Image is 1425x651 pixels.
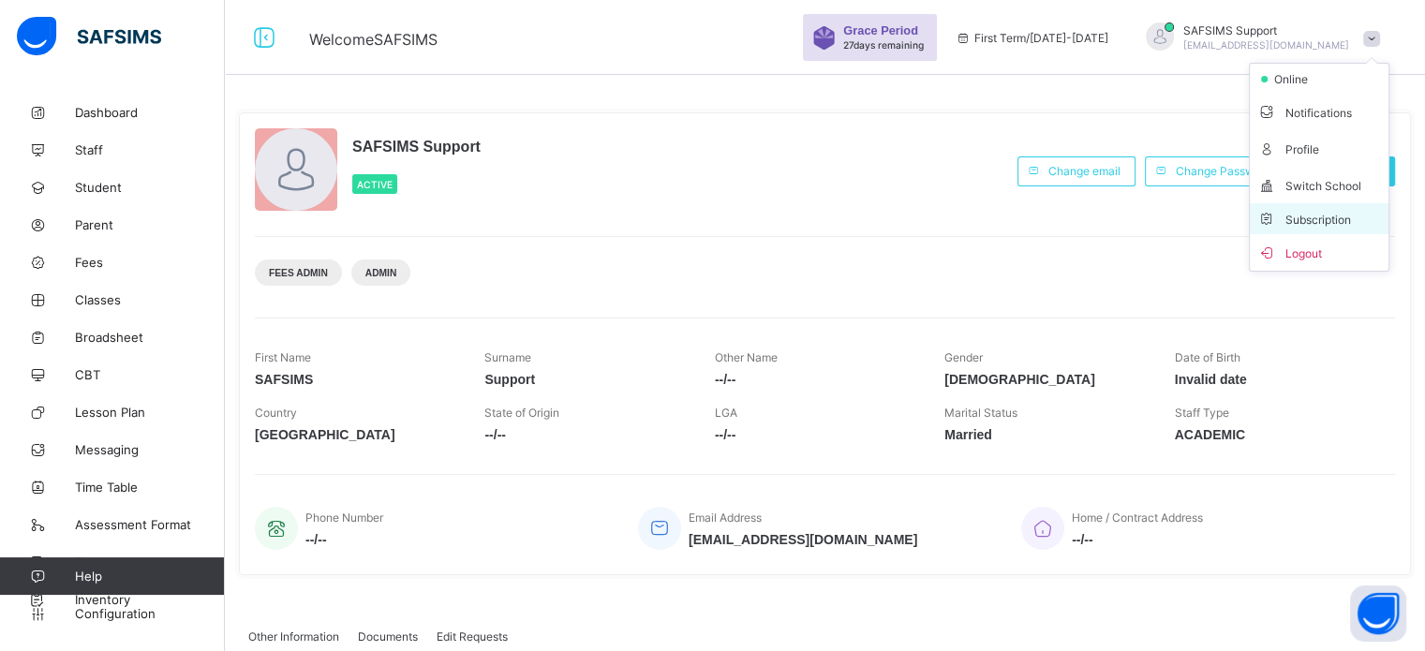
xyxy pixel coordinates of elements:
[484,350,531,364] span: Surname
[1272,72,1319,86] span: online
[17,17,161,56] img: safsims
[1257,138,1381,159] span: Profile
[75,217,225,232] span: Parent
[75,405,225,420] span: Lesson Plan
[843,39,924,51] span: 27 days remaining
[1048,164,1121,178] span: Change email
[358,629,418,644] span: Documents
[944,427,1146,442] span: Married
[484,372,686,387] span: Support
[715,350,778,364] span: Other Name
[484,406,559,420] span: State of Origin
[1127,22,1389,53] div: SAFSIMS Support
[75,480,225,495] span: Time Table
[75,555,225,570] span: Expenses
[1250,167,1388,203] li: dropdown-list-item-text-5
[1183,39,1349,51] span: [EMAIL_ADDRESS][DOMAIN_NAME]
[75,569,224,584] span: Help
[1257,174,1381,196] span: Switch School
[75,105,225,120] span: Dashboard
[75,292,225,307] span: Classes
[843,23,918,37] span: Grace Period
[956,31,1108,45] span: session/term information
[944,350,983,364] span: Gender
[1257,242,1381,263] span: Logout
[484,427,686,442] span: --/--
[352,139,481,155] span: SAFSIMS Support
[248,629,339,644] span: Other Information
[1250,64,1388,94] li: dropdown-list-item-null-2
[1250,94,1388,130] li: dropdown-list-item-text-3
[75,442,225,457] span: Messaging
[269,268,328,278] span: Fees Admin
[1250,203,1388,234] li: dropdown-list-item-null-6
[75,142,225,157] span: Staff
[75,606,224,621] span: Configuration
[944,406,1017,420] span: Marital Status
[255,406,297,420] span: Country
[75,517,225,532] span: Assessment Format
[75,330,225,345] span: Broadsheet
[1175,427,1376,442] span: ACADEMIC
[1183,23,1349,37] span: SAFSIMS Support
[715,406,737,420] span: LGA
[305,532,383,547] span: --/--
[75,180,225,195] span: Student
[1175,406,1229,420] span: Staff Type
[1175,350,1240,364] span: Date of Birth
[1072,510,1203,525] span: Home / Contract Address
[255,372,456,387] span: SAFSIMS
[255,350,311,364] span: First Name
[1250,130,1388,167] li: dropdown-list-item-text-4
[1350,585,1406,642] button: Open asap
[1257,101,1381,123] span: Notifications
[1072,532,1203,547] span: --/--
[357,179,393,190] span: Active
[812,26,836,50] img: sticker-purple.71386a28dfed39d6af7621340158ba97.svg
[255,427,456,442] span: [GEOGRAPHIC_DATA]
[715,427,916,442] span: --/--
[689,532,917,547] span: [EMAIL_ADDRESS][DOMAIN_NAME]
[715,372,916,387] span: --/--
[944,372,1146,387] span: [DEMOGRAPHIC_DATA]
[305,510,383,525] span: Phone Number
[309,30,438,49] span: Welcome SAFSIMS
[75,255,225,270] span: Fees
[365,268,397,278] span: Admin
[689,510,762,525] span: Email Address
[1176,164,1271,178] span: Change Password
[75,367,225,382] span: CBT
[437,629,508,644] span: Edit Requests
[1175,372,1376,387] span: Invalid date
[1250,234,1388,271] li: dropdown-list-item-buttom-7
[1257,213,1351,227] span: Subscription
